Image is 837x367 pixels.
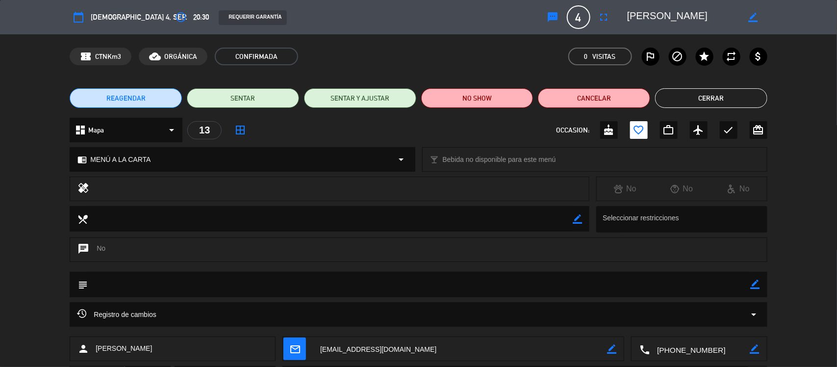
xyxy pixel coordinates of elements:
i: access_time [175,11,187,23]
i: airplanemode_active [693,124,705,136]
i: calendar_today [73,11,84,23]
span: 20:30 [193,11,209,23]
i: dashboard [75,124,86,136]
i: attach_money [753,51,764,62]
i: local_bar [430,155,439,164]
button: access_time [172,8,190,26]
div: 13 [187,121,222,139]
i: sms [547,11,559,23]
i: border_color [607,344,616,354]
span: Mapa [88,125,104,136]
i: fullscreen [598,11,610,23]
div: No [70,237,767,262]
span: MENÚ A LA CARTA [90,154,151,165]
i: outlined_flag [645,51,657,62]
span: 0 [584,51,588,62]
i: border_color [573,214,582,224]
i: local_dining [77,213,88,224]
em: Visitas [593,51,616,62]
i: mail_outline [289,343,300,354]
div: No [597,183,654,195]
i: favorite_border [633,124,645,136]
span: [DEMOGRAPHIC_DATA] 4, sep. [91,11,187,23]
i: chrome_reader_mode [77,155,87,164]
button: Cancelar [538,88,650,108]
i: border_color [751,280,760,289]
button: Cerrar [655,88,767,108]
i: border_color [749,13,758,22]
span: Registro de cambios [77,309,156,320]
i: subject [77,279,88,290]
i: arrow_drop_down [748,309,760,320]
i: person [77,343,89,355]
button: REAGENDAR [70,88,182,108]
span: CTNKm3 [95,51,121,62]
button: sms [544,8,562,26]
div: No [654,183,710,195]
div: REQUERIR GARANTÍA [219,10,286,25]
span: OCCASION: [557,125,590,136]
span: Bebida no disponible para este menú [443,154,556,165]
i: chat [77,243,89,257]
div: No [710,183,767,195]
i: border_all [234,124,246,136]
i: border_color [750,344,760,354]
span: [PERSON_NAME] [96,343,152,354]
span: REAGENDAR [106,93,146,104]
i: healing [77,182,89,196]
i: work_outline [663,124,675,136]
i: check [723,124,735,136]
span: 4 [567,5,590,29]
i: card_giftcard [753,124,764,136]
span: confirmation_number [80,51,92,62]
i: repeat [726,51,737,62]
i: arrow_drop_down [166,124,178,136]
button: SENTAR Y AJUSTAR [304,88,416,108]
span: ORGÁNICA [164,51,197,62]
button: fullscreen [595,8,613,26]
i: cloud_done [149,51,161,62]
span: CONFIRMADA [215,48,298,65]
button: calendar_today [70,8,87,26]
i: arrow_drop_down [396,154,407,165]
button: NO SHOW [421,88,533,108]
i: local_phone [639,344,650,355]
i: cake [603,124,615,136]
button: SENTAR [187,88,299,108]
i: block [672,51,684,62]
i: star [699,51,710,62]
